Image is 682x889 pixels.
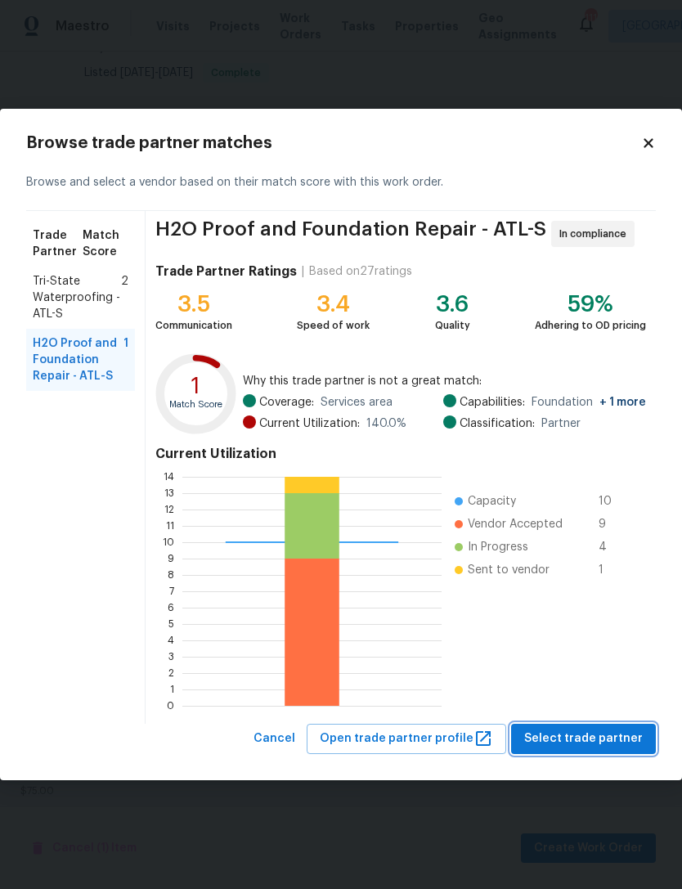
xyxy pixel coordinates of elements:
[297,296,370,312] div: 3.4
[559,226,633,242] span: In compliance
[435,296,470,312] div: 3.6
[297,317,370,334] div: Speed of work
[259,394,314,411] span: Coverage:
[164,472,174,482] text: 14
[297,263,309,280] div: |
[468,493,516,510] span: Capacity
[307,724,506,754] button: Open trade partner profile
[599,397,646,408] span: + 1 more
[168,554,174,563] text: 9
[167,701,174,711] text: 0
[83,227,128,260] span: Match Score
[121,273,128,322] span: 2
[33,273,121,322] span: Tri-State Waterproofing - ATL-S
[535,317,646,334] div: Adhering to OD pricing
[168,635,174,645] text: 4
[321,394,393,411] span: Services area
[524,729,643,749] span: Select trade partner
[191,376,200,398] text: 1
[535,296,646,312] div: 59%
[33,335,123,384] span: H2O Proof and Foundation Repair - ATL-S
[168,652,174,662] text: 3
[468,516,563,532] span: Vendor Accepted
[169,586,174,596] text: 7
[170,685,174,694] text: 1
[460,394,525,411] span: Capabilities:
[166,521,174,531] text: 11
[309,263,412,280] div: Based on 27 ratings
[155,221,546,247] span: H2O Proof and Foundation Repair - ATL-S
[541,415,581,432] span: Partner
[435,317,470,334] div: Quality
[468,562,550,578] span: Sent to vendor
[259,415,360,432] span: Current Utilization:
[599,493,625,510] span: 10
[468,539,528,555] span: In Progress
[164,505,174,514] text: 12
[254,729,295,749] span: Cancel
[33,227,83,260] span: Trade Partner
[155,446,646,462] h4: Current Utilization
[511,724,656,754] button: Select trade partner
[168,619,174,629] text: 5
[460,415,535,432] span: Classification:
[532,394,646,411] span: Foundation
[599,516,625,532] span: 9
[164,488,174,498] text: 13
[599,539,625,555] span: 4
[155,317,232,334] div: Communication
[163,537,174,547] text: 10
[168,668,174,678] text: 2
[26,155,656,211] div: Browse and select a vendor based on their match score with this work order.
[123,335,128,384] span: 1
[247,724,302,754] button: Cancel
[599,562,625,578] span: 1
[168,570,174,580] text: 8
[155,296,232,312] div: 3.5
[155,263,297,280] h4: Trade Partner Ratings
[366,415,406,432] span: 140.0 %
[169,400,222,409] text: Match Score
[320,729,493,749] span: Open trade partner profile
[243,373,646,389] span: Why this trade partner is not a great match:
[26,135,641,151] h2: Browse trade partner matches
[168,603,174,613] text: 6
